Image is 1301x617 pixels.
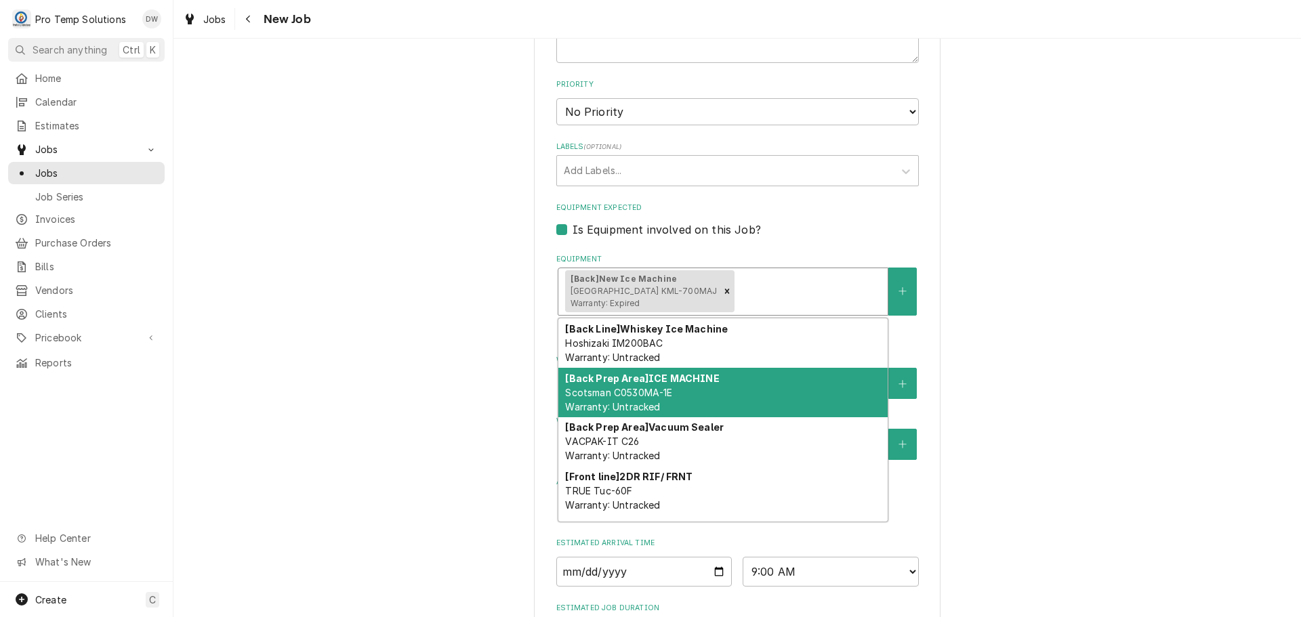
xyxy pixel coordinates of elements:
a: Go to What's New [8,551,165,573]
span: VACPAK-IT C26 Warranty: Untracked [565,435,660,461]
div: Labels [556,142,919,186]
div: P [12,9,31,28]
a: Go to Help Center [8,527,165,549]
a: Vendors [8,279,165,301]
div: DW [142,9,161,28]
span: Pricebook [35,331,138,345]
a: Go to Pricebook [8,326,165,349]
span: K [150,43,156,57]
div: Pro Temp Solutions [35,12,126,26]
span: Hoshizaki IM200BAC Warranty: Untracked [565,337,663,363]
div: Equipment [556,254,919,338]
strong: [Back Prep Area] Vacuum Sealer [565,421,724,433]
div: Who called in this service? [556,355,919,399]
span: TRUE Tuc-60F Warranty: Untracked [565,485,660,511]
div: Priority [556,79,919,125]
label: Equipment Expected [556,203,919,213]
input: Date [556,557,732,587]
button: Create New Contact [888,429,917,460]
button: Create New Equipment [888,268,917,316]
span: What's New [35,555,157,569]
strong: [Front line] Bar Cooler [565,520,672,532]
label: Is Equipment involved on this Job? [573,221,761,238]
span: Home [35,71,158,85]
strong: [Front line] 2DR RIF/ FRNT [565,471,693,482]
button: Navigate back [238,8,260,30]
label: Labels [556,142,919,152]
div: Pro Temp Solutions's Avatar [12,9,31,28]
span: C [149,593,156,607]
a: Jobs [8,162,165,184]
a: Calendar [8,91,165,113]
svg: Create New Contact [899,440,907,449]
span: Clients [35,307,158,321]
div: Remove [object Object] [720,270,735,312]
span: Ctrl [123,43,140,57]
span: Search anything [33,43,107,57]
a: Bills [8,255,165,278]
span: Calendar [35,95,158,109]
a: Purchase Orders [8,232,165,254]
strong: [Back Prep Area] ICE MACHINE [565,373,719,384]
span: Help Center [35,531,157,545]
span: Create [35,594,66,605]
label: Estimated Job Duration [556,603,919,614]
span: Vendors [35,283,158,297]
span: Bills [35,259,158,274]
div: Estimated Arrival Time [556,538,919,586]
strong: [Back Line] Whiskey Ice Machine [565,323,728,335]
a: Estimates [8,114,165,137]
span: [GEOGRAPHIC_DATA] KML-700MAJ Warranty: Expired [571,286,717,308]
span: Jobs [35,166,158,180]
div: Equipment Expected [556,203,919,237]
a: Jobs [178,8,232,30]
label: Attachments [556,477,919,488]
label: Equipment [556,254,919,265]
label: Estimated Arrival Time [556,538,919,549]
div: Attachments [556,477,919,522]
svg: Create New Equipment [899,286,907,296]
svg: Create New Contact [899,379,907,389]
span: Jobs [203,12,226,26]
a: Reports [8,352,165,374]
span: Purchase Orders [35,236,158,250]
a: Job Series [8,186,165,208]
strong: [Back] New Ice Machine [571,274,677,284]
a: Go to Jobs [8,138,165,161]
span: Jobs [35,142,138,156]
span: Reports [35,356,158,370]
a: Invoices [8,208,165,230]
a: Clients [8,303,165,325]
div: Dana Williams's Avatar [142,9,161,28]
button: Search anythingCtrlK [8,38,165,62]
span: Job Series [35,190,158,204]
span: Estimates [35,119,158,133]
label: Who should the tech(s) ask for? [556,416,919,427]
span: New Job [260,10,311,28]
span: ( optional ) [583,143,621,150]
label: Who called in this service? [556,355,919,366]
span: Invoices [35,212,158,226]
span: Scotsman C0530MA-1E Warranty: Untracked [565,387,672,412]
button: Create New Contact [888,368,917,399]
label: Priority [556,79,919,90]
a: Home [8,67,165,89]
div: Who should the tech(s) ask for? [556,416,919,460]
select: Time Select [743,557,919,587]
